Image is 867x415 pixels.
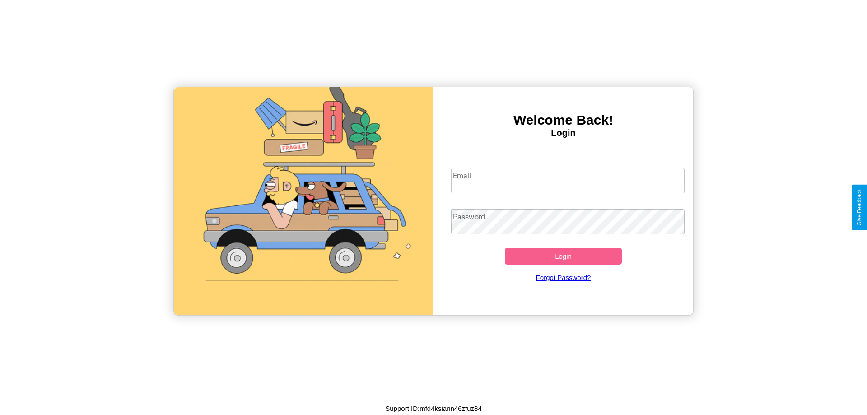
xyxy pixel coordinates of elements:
[174,87,433,315] img: gif
[433,128,693,138] h4: Login
[433,112,693,128] h3: Welcome Back!
[505,248,622,265] button: Login
[385,402,481,415] p: Support ID: mfd4ksiann46zfuz84
[856,189,862,226] div: Give Feedback
[447,265,681,290] a: Forgot Password?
